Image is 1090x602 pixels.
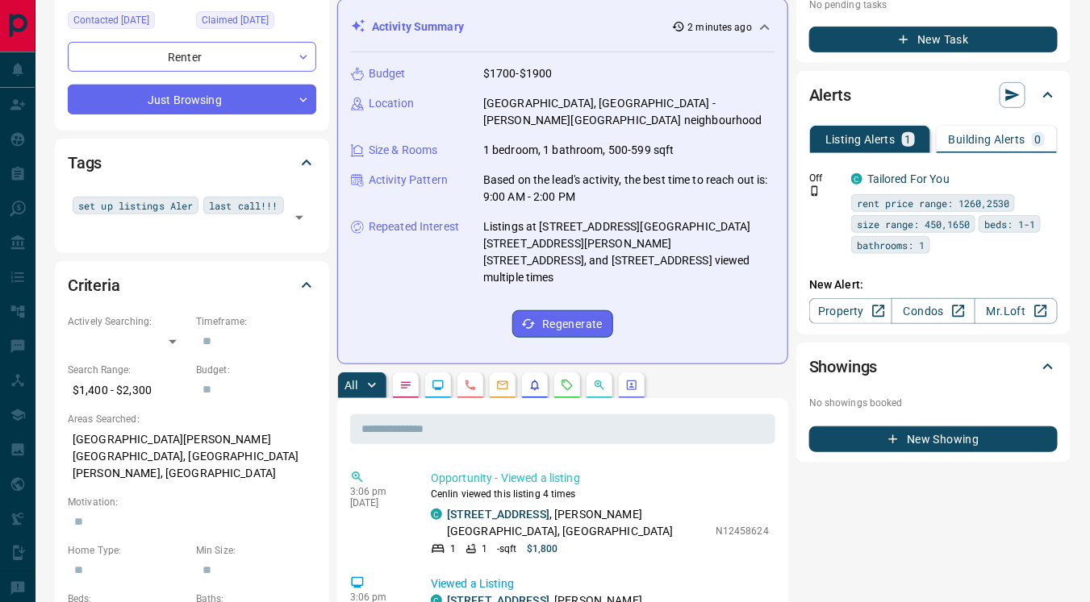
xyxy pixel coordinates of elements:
div: Renter [68,42,316,72]
p: $1,400 - $2,300 [68,377,188,404]
svg: Emails [496,379,509,392]
p: 3:06 pm [350,486,407,497]
div: Alerts [809,76,1058,114]
p: Based on the lead's activity, the best time to reach out is: 9:00 AM - 2:00 PM [483,172,775,206]
p: 1 [905,134,912,145]
p: 1 bedroom, 1 bathroom, 500-599 sqft [483,142,674,159]
svg: Listing Alerts [528,379,541,392]
a: Tailored For You [867,172,950,185]
p: Opportunity - Viewed a listing [431,470,769,487]
p: Location [369,95,414,112]
span: last call!!! [209,197,278,214]
h2: Criteria [68,272,120,298]
button: Open [288,206,311,229]
div: Mon Oct 06 2025 [68,11,188,34]
svg: Notes [399,379,412,392]
div: Just Browsing [68,85,316,114]
a: [STREET_ADDRESS] [447,508,549,521]
button: New Task [809,27,1058,52]
p: Areas Searched: [68,412,316,426]
div: Activity Summary2 minutes ago [351,12,775,42]
p: Listing Alerts [825,134,896,145]
div: Criteria [68,266,316,305]
p: Budget [369,65,406,82]
button: Regenerate [512,310,613,338]
h2: Showings [809,354,878,380]
span: size range: 450,1650 [857,216,970,232]
p: Building Alerts [949,134,1025,145]
svg: Agent Actions [625,379,638,392]
p: [GEOGRAPHIC_DATA], [GEOGRAPHIC_DATA] - [PERSON_NAME][GEOGRAPHIC_DATA] neighbourhood [483,95,775,129]
p: New Alert: [809,276,1058,293]
p: Budget: [196,363,316,377]
a: Property [809,298,892,324]
p: Search Range: [68,363,188,377]
p: - sqft [497,542,517,556]
span: rent price range: 1260,2530 [857,195,1009,211]
p: Listings at [STREET_ADDRESS][GEOGRAPHIC_DATA][STREET_ADDRESS][PERSON_NAME][STREET_ADDRESS], and [... [483,218,775,286]
p: Home Type: [68,543,188,558]
svg: Push Notification Only [809,185,821,197]
p: Min Size: [196,543,316,558]
button: New Showing [809,426,1058,452]
span: Contacted [DATE] [73,12,149,28]
span: Claimed [DATE] [202,12,269,28]
p: Actively Searching: [68,314,188,329]
p: 1 [450,542,456,556]
p: 0 [1035,134,1042,145]
p: Size & Rooms [369,142,438,159]
svg: Opportunities [593,379,606,392]
div: Tags [68,143,316,182]
p: Off [809,171,842,185]
a: Mr.Loft [975,298,1058,324]
h2: Tags [68,150,102,176]
div: condos.ca [431,509,442,520]
p: [DATE] [350,497,407,509]
svg: Requests [561,379,574,392]
p: Motivation: [68,495,316,509]
p: Cenlin viewed this listing 4 times [431,487,769,501]
p: [GEOGRAPHIC_DATA][PERSON_NAME][GEOGRAPHIC_DATA], [GEOGRAPHIC_DATA][PERSON_NAME], [GEOGRAPHIC_DATA] [68,426,316,487]
div: Showings [809,347,1058,386]
p: Repeated Interest [369,218,459,235]
p: All [345,380,357,391]
span: set up listings Aler [78,197,193,214]
p: Activity Summary [372,19,464,35]
svg: Calls [464,379,477,392]
p: 1 [482,542,487,556]
h2: Alerts [809,82,851,108]
div: condos.ca [851,173,862,185]
p: , [PERSON_NAME][GEOGRAPHIC_DATA], [GEOGRAPHIC_DATA] [447,506,708,540]
p: No showings booked [809,396,1058,410]
p: $1700-$1900 [483,65,552,82]
span: bathrooms: 1 [857,237,925,253]
p: Activity Pattern [369,172,448,189]
a: Condos [892,298,975,324]
svg: Lead Browsing Activity [432,379,445,392]
p: N12458624 [716,524,769,538]
div: Mon Jun 02 2025 [196,11,316,34]
p: Timeframe: [196,314,316,329]
p: Viewed a Listing [431,575,769,592]
p: $1,800 [527,542,558,556]
p: 2 minutes ago [688,20,752,35]
span: beds: 1-1 [984,216,1035,232]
